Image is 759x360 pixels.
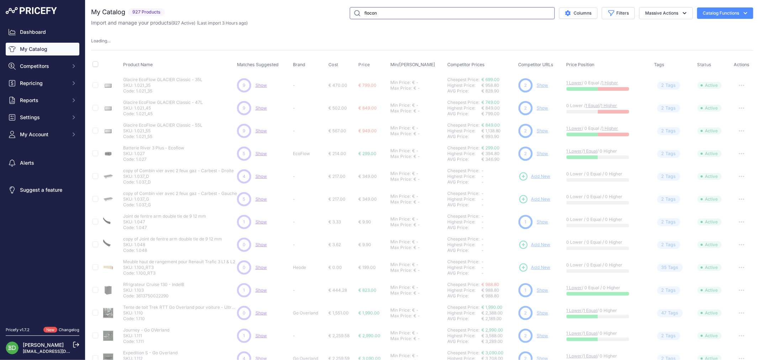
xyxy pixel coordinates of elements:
[537,151,548,156] a: Show
[413,85,416,91] div: €
[416,108,420,114] div: -
[537,287,548,293] a: Show
[674,242,676,248] span: s
[566,103,647,108] p: 0 Lower / /
[255,83,267,88] span: Show
[255,219,267,224] a: Show
[123,196,237,202] p: SKU: 1.037_G
[328,105,347,111] span: € 502.00
[662,128,664,134] span: 2
[481,157,516,162] div: € 346.90
[20,63,67,70] span: Competitors
[481,151,500,156] span: € 394.80
[237,62,279,67] span: Matches Suggested
[123,225,206,231] p: Code: 1.047
[662,242,664,248] span: 2
[447,122,479,128] a: Cheapest Price:
[255,310,267,316] span: Show
[537,105,548,111] a: Show
[415,80,418,85] div: -
[123,62,153,67] span: Product Name
[123,105,203,111] p: SKU: 1.021_45
[657,195,680,203] span: Tag
[255,105,267,111] span: Show
[537,83,548,88] a: Show
[566,308,582,313] a: 1 Lower
[481,191,484,196] span: -
[6,43,79,55] a: My Catalog
[390,239,411,245] div: Min Price:
[293,83,326,88] p: -
[531,173,550,180] span: Add New
[531,242,550,248] span: Add New
[447,219,481,225] div: Highest Price:
[447,105,481,111] div: Highest Price:
[566,285,582,290] a: 1 Lower
[674,150,676,157] span: s
[481,83,499,88] span: € 958.80
[447,179,481,185] div: AVG Price:
[6,128,79,141] button: My Account
[662,173,664,180] span: 2
[566,217,647,222] p: 0 Lower / 0 Equal / 0 Higher
[657,218,680,226] span: Tag
[123,168,234,174] p: copy of Combin vier avec 2 feux gaz - Carbest - Droite
[566,148,582,154] a: 1 Lower
[447,157,481,162] div: AVG Price:
[415,171,418,176] div: -
[697,62,713,68] button: Status
[518,171,550,181] a: Add New
[358,128,377,133] span: € 949.00
[481,282,499,287] a: € 988.80
[293,128,326,134] p: -
[123,191,237,196] p: copy of Combin vier avec 2 feux gaz - Carbest - Gauche
[697,150,722,157] span: Active
[243,242,246,248] span: 0
[328,196,346,202] span: € 217.00
[20,97,67,104] span: Reports
[413,131,416,137] div: €
[524,150,527,157] span: 2
[415,239,418,245] div: -
[328,62,340,68] button: Cost
[390,62,435,67] span: Min/[PERSON_NAME]
[255,333,267,338] a: Show
[6,26,79,38] a: Dashboard
[412,125,415,131] div: €
[584,308,597,313] a: 1 Equal
[328,128,346,133] span: € 567.00
[23,349,97,354] a: [EMAIL_ADDRESS][DOMAIN_NAME]
[447,83,481,88] div: Highest Price:
[412,102,415,108] div: €
[447,282,479,287] a: Cheapest Price:
[662,82,664,89] span: 2
[481,179,484,185] span: -
[566,148,647,154] p: / / 0 Higher
[255,196,267,202] span: Show
[447,151,481,157] div: Highest Price:
[447,191,479,196] a: Cheapest Price:
[358,62,371,68] button: Price
[6,184,79,196] a: Suggest a feature
[697,105,722,112] span: Active
[566,330,582,336] a: 1 Lower
[566,80,582,85] a: 1 Lower
[390,125,411,131] div: Min Price:
[481,219,484,224] span: -
[91,19,248,26] p: Import and manage your products
[518,240,550,250] a: Add New
[123,128,202,134] p: SKU: 1.021_55
[123,145,184,151] p: Batterie River 3 Plus - Ecoflow
[481,202,484,207] span: -
[697,7,753,19] button: Catalog Functions
[481,350,504,355] a: € 3,090.00
[657,241,680,249] span: Tag
[255,151,267,156] span: Show
[566,62,595,67] span: Price Position
[123,122,202,128] p: Glacire EcoFlow GLACIER Classic - 55L
[6,157,79,169] a: Alerts
[243,150,245,157] span: 5
[416,222,420,228] div: -
[390,85,412,91] div: Max Price:
[447,350,479,355] a: Cheapest Price:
